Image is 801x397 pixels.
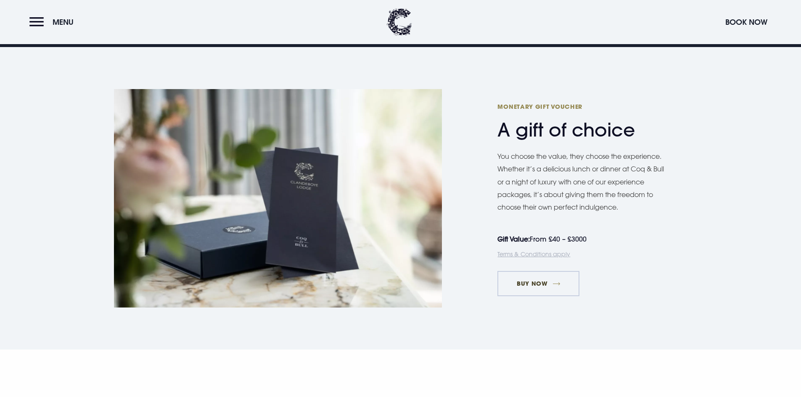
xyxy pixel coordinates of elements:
[497,103,661,141] h2: A gift of choice
[497,233,661,245] p: From £40 – £3000
[721,13,772,31] button: Book Now
[497,271,579,296] a: Buy Now
[53,17,74,27] span: Menu
[497,103,661,110] span: Monetary Gift Voucher
[114,89,442,308] img: Hotel gift voucher Northern Ireland
[497,235,530,243] strong: Gift Value:
[29,13,78,31] button: Menu
[497,250,570,258] a: Terms & Conditions apply
[387,8,412,36] img: Clandeboye Lodge
[497,150,670,214] p: You choose the value, they choose the experience. Whether it’s a delicious lunch or dinner at Coq...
